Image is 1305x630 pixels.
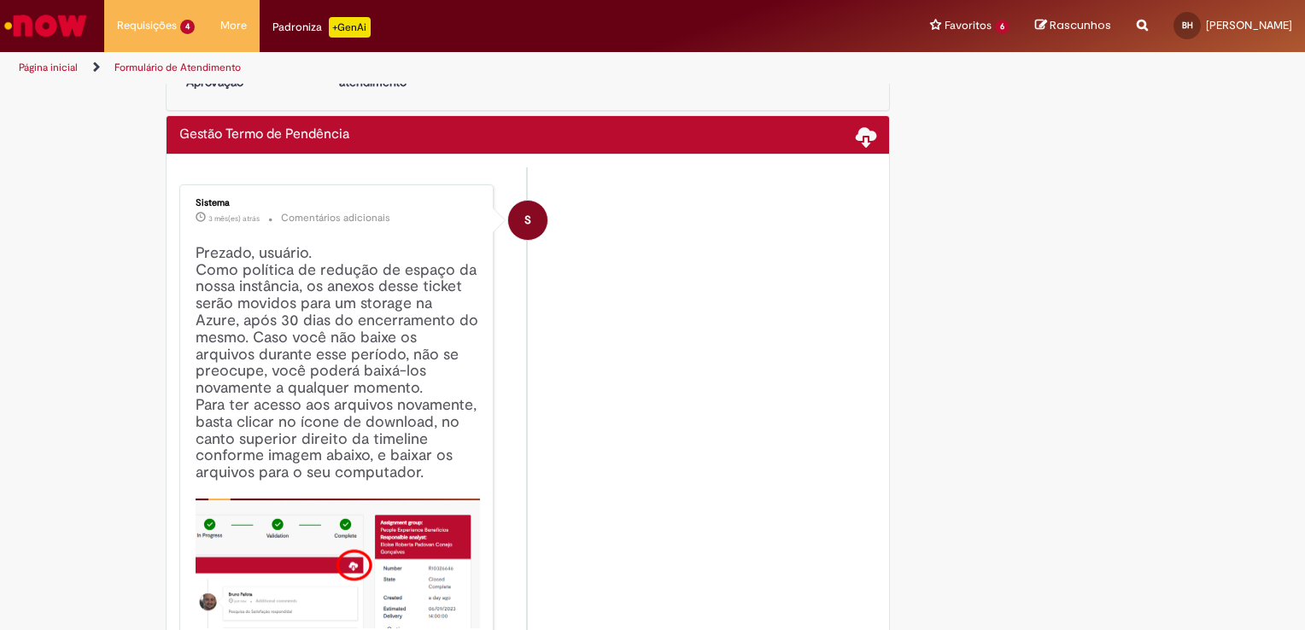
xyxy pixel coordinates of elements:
span: S [524,200,531,241]
span: Favoritos [945,17,992,34]
span: Rascunhos [1050,17,1111,33]
img: ServiceNow [2,9,90,43]
span: Requisições [117,17,177,34]
span: [PERSON_NAME] [1206,18,1292,32]
h2: Gestão Termo de Pendência Histórico de tíquete [179,127,349,143]
span: 6 [995,20,1009,34]
a: Página inicial [19,61,78,74]
ul: Trilhas de página [13,52,857,84]
div: Padroniza [272,17,371,38]
div: Sistema [196,198,480,208]
a: Rascunhos [1035,18,1111,34]
span: 4 [180,20,195,34]
a: Formulário de Atendimento [114,61,241,74]
span: BH [1182,20,1193,31]
span: 3 mês(es) atrás [208,213,260,224]
span: More [220,17,247,34]
time: 12/07/2025 00:22:08 [208,213,260,224]
div: System [508,201,547,240]
small: Comentários adicionais [281,211,390,225]
p: +GenAi [329,17,371,38]
img: x_mdbda_azure_blob.picture2.png [196,499,480,628]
